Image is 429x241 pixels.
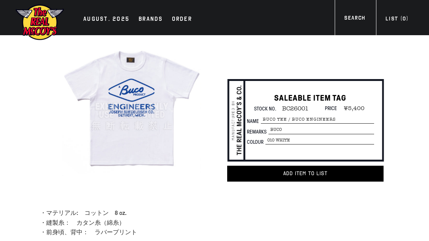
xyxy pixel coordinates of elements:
div: Order [172,14,192,25]
p: ・マテリアル: コットン 8 oz. ・縫製糸： カタン糸（綿糸） ・前身頃、背中： ラバープリント [40,208,203,237]
div: Search [344,14,365,24]
span: Buco [268,126,374,134]
span: 010 WHITE [265,136,374,145]
div: List ( ) [385,15,408,25]
span: Stock No. [254,105,276,112]
span: Colour [247,139,265,145]
a: Search [335,14,374,24]
a: AUGUST. 2025 [80,14,133,25]
span: ¥5,400 [338,104,367,113]
span: BUCO TEE / BUCO ENGINEERS [261,115,374,124]
div: AUGUST. 2025 [83,14,129,25]
span: Remarks [247,129,268,134]
div: Brands [139,14,163,25]
span: 0 [402,16,406,22]
a: Order [168,14,196,25]
span: Add item to List [283,170,328,177]
button: Add item to List [227,166,384,182]
span: Name [247,118,261,124]
img: mccoys-exhibition [15,4,64,41]
div: true [60,35,203,178]
a: List (0) [376,15,418,25]
span: BC26001 [276,104,310,113]
span: Price [325,104,337,112]
h1: SALEABLE ITEM TAG [247,93,374,104]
